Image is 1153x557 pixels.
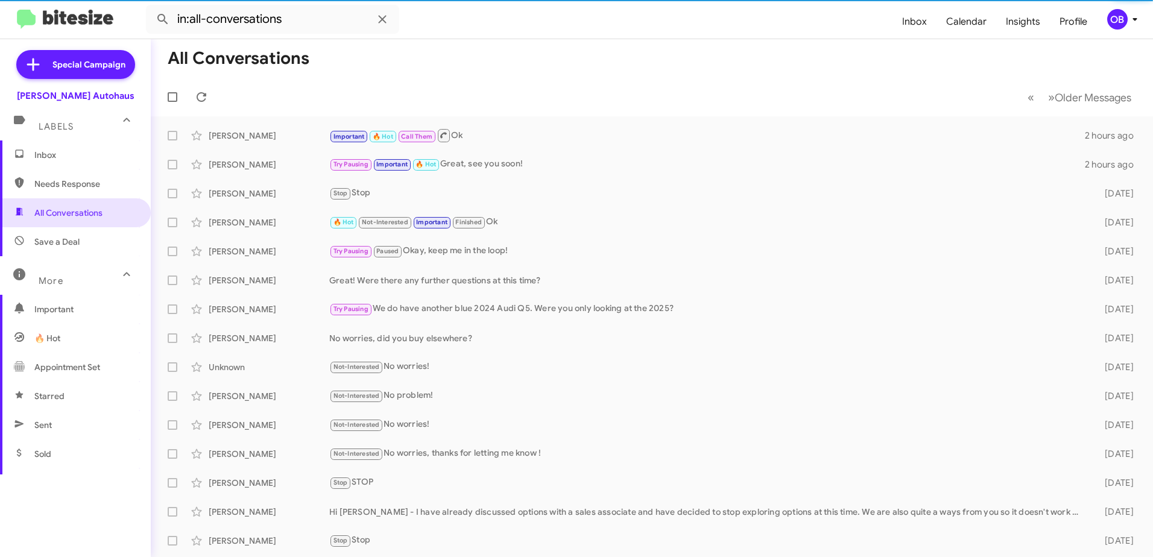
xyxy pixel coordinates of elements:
[34,448,51,460] span: Sold
[34,236,80,248] span: Save a Deal
[401,133,432,140] span: Call Them
[1041,85,1139,110] button: Next
[34,419,52,431] span: Sent
[333,479,348,486] span: Stop
[329,302,1085,316] div: We do have another blue 2024 Audi Q5. Were you only looking at the 2025?
[1085,477,1143,489] div: [DATE]
[1085,303,1143,315] div: [DATE]
[209,390,329,402] div: [PERSON_NAME]
[34,332,60,344] span: 🔥 Hot
[329,360,1085,374] div: No worries!
[1020,85,1041,110] button: Previous
[1085,390,1143,402] div: [DATE]
[333,421,380,429] span: Not-Interested
[892,4,937,39] a: Inbox
[937,4,996,39] a: Calendar
[168,49,309,68] h1: All Conversations
[209,535,329,547] div: [PERSON_NAME]
[209,245,329,257] div: [PERSON_NAME]
[1085,159,1143,171] div: 2 hours ago
[1107,9,1128,30] div: OB
[209,187,329,200] div: [PERSON_NAME]
[34,303,137,315] span: Important
[333,305,368,313] span: Try Pausing
[329,476,1085,489] div: STOP
[1085,130,1143,142] div: 2 hours ago
[329,418,1085,432] div: No worries!
[34,178,137,190] span: Needs Response
[333,133,365,140] span: Important
[39,121,74,132] span: Labels
[329,274,1085,286] div: Great! Were there any further questions at this time?
[376,247,399,255] span: Paused
[415,160,436,168] span: 🔥 Hot
[39,275,63,286] span: More
[1097,9,1140,30] button: OB
[1085,274,1143,286] div: [DATE]
[376,160,408,168] span: Important
[1028,90,1034,105] span: «
[1021,85,1139,110] nav: Page navigation example
[34,149,137,161] span: Inbox
[34,361,100,373] span: Appointment Set
[1050,4,1097,39] a: Profile
[16,50,135,79] a: Special Campaign
[1085,535,1143,547] div: [DATE]
[373,133,393,140] span: 🔥 Hot
[329,533,1085,547] div: Stop
[146,5,399,34] input: Search
[209,216,329,228] div: [PERSON_NAME]
[209,303,329,315] div: [PERSON_NAME]
[1085,361,1143,373] div: [DATE]
[1085,187,1143,200] div: [DATE]
[333,363,380,371] span: Not-Interested
[362,218,408,226] span: Not-Interested
[333,537,348,544] span: Stop
[1055,91,1131,104] span: Older Messages
[416,218,447,226] span: Important
[333,392,380,400] span: Not-Interested
[209,419,329,431] div: [PERSON_NAME]
[34,390,65,402] span: Starred
[209,477,329,489] div: [PERSON_NAME]
[1048,90,1055,105] span: »
[329,244,1085,258] div: Okay, keep me in the loop!
[1085,332,1143,344] div: [DATE]
[329,215,1085,229] div: Ok
[455,218,482,226] span: Finished
[52,58,125,71] span: Special Campaign
[329,157,1085,171] div: Great, see you soon!
[209,361,329,373] div: Unknown
[329,447,1085,461] div: No worries, thanks for letting me know !
[209,274,329,286] div: [PERSON_NAME]
[329,186,1085,200] div: Stop
[209,159,329,171] div: [PERSON_NAME]
[333,189,348,197] span: Stop
[1085,216,1143,228] div: [DATE]
[329,128,1085,143] div: Ok
[333,218,354,226] span: 🔥 Hot
[329,389,1085,403] div: No problem!
[209,448,329,460] div: [PERSON_NAME]
[209,332,329,344] div: [PERSON_NAME]
[333,160,368,168] span: Try Pausing
[1085,419,1143,431] div: [DATE]
[996,4,1050,39] a: Insights
[17,90,134,102] div: [PERSON_NAME] Autohaus
[333,247,368,255] span: Try Pausing
[1085,245,1143,257] div: [DATE]
[329,506,1085,518] div: Hi [PERSON_NAME] - I have already discussed options with a sales associate and have decided to st...
[329,332,1085,344] div: No worries, did you buy elsewhere?
[333,450,380,458] span: Not-Interested
[1085,506,1143,518] div: [DATE]
[34,207,103,219] span: All Conversations
[209,130,329,142] div: [PERSON_NAME]
[1085,448,1143,460] div: [DATE]
[209,506,329,518] div: [PERSON_NAME]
